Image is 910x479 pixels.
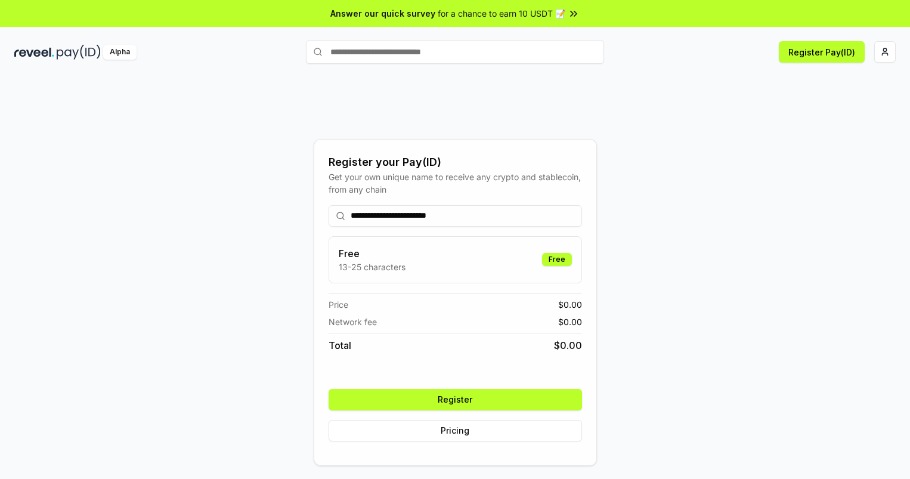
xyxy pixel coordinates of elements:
[57,45,101,60] img: pay_id
[103,45,137,60] div: Alpha
[329,420,582,441] button: Pricing
[330,7,435,20] span: Answer our quick survey
[558,298,582,311] span: $ 0.00
[438,7,565,20] span: for a chance to earn 10 USDT 📝
[558,316,582,328] span: $ 0.00
[329,389,582,410] button: Register
[339,261,406,273] p: 13-25 characters
[542,253,572,266] div: Free
[554,338,582,353] span: $ 0.00
[779,41,865,63] button: Register Pay(ID)
[329,338,351,353] span: Total
[339,246,406,261] h3: Free
[14,45,54,60] img: reveel_dark
[329,316,377,328] span: Network fee
[329,298,348,311] span: Price
[329,171,582,196] div: Get your own unique name to receive any crypto and stablecoin, from any chain
[329,154,582,171] div: Register your Pay(ID)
